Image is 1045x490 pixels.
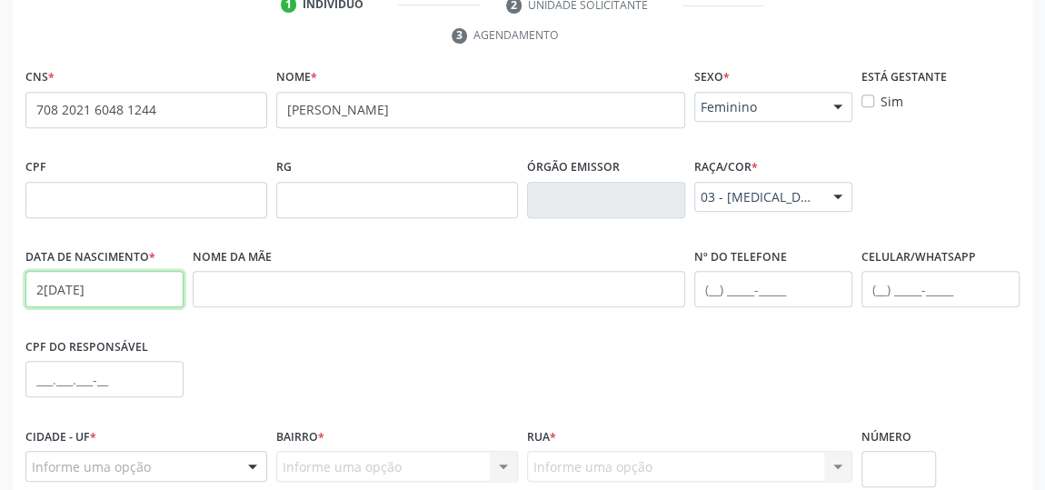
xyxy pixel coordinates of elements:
span: Informe uma opção [32,457,151,476]
input: (__) _____-_____ [861,271,1020,307]
label: Sexo [694,64,730,92]
label: RG [276,154,292,182]
label: Está gestante [861,64,947,92]
span: none [180,96,260,116]
label: CNS [25,64,55,92]
label: Rua [527,423,556,451]
span: 03 - [MEDICAL_DATA] [701,188,815,206]
label: Nº do Telefone [694,244,787,272]
label: Órgão emissor [527,154,620,182]
label: Nome da mãe [193,244,272,272]
input: __/__/____ [25,271,184,307]
input: ___.___.___-__ [25,361,184,397]
label: Bairro [276,423,324,451]
label: CPF [25,154,46,182]
label: Celular/WhatsApp [861,244,976,272]
span: Feminino [701,98,815,116]
label: Número [861,423,911,451]
label: Nome [276,64,317,92]
label: CPF do responsável [25,333,148,361]
label: Raça/cor [694,154,758,182]
input: (__) _____-_____ [694,271,852,307]
label: Sim [881,92,903,111]
label: Data de nascimento [25,244,155,272]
